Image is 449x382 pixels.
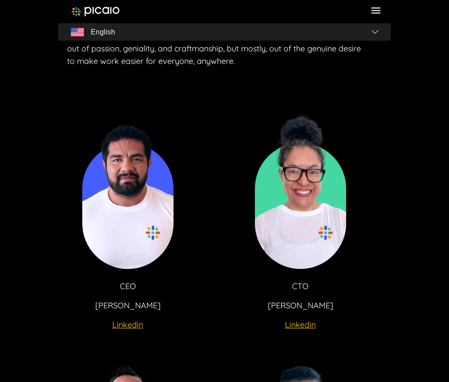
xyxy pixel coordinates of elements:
p: CEO [120,280,136,293]
u: Linkedin [112,319,143,330]
button: flagEnglishflag [58,23,391,41]
a: Linkedin [112,319,143,331]
p: Take a minute to meet the folks behind the magic: it took several years, a couple of beers and so... [67,17,361,67]
img: flag [71,28,84,37]
a: Linkedin [285,319,316,331]
p: [PERSON_NAME] [95,299,161,312]
u: Linkedin [285,319,316,330]
img: image [72,7,119,17]
span: English [91,26,115,38]
img: flag [372,30,378,34]
p: [PERSON_NAME] [268,299,333,312]
p: CTO [292,280,309,293]
img: image [82,112,174,269]
img: image [255,112,346,269]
